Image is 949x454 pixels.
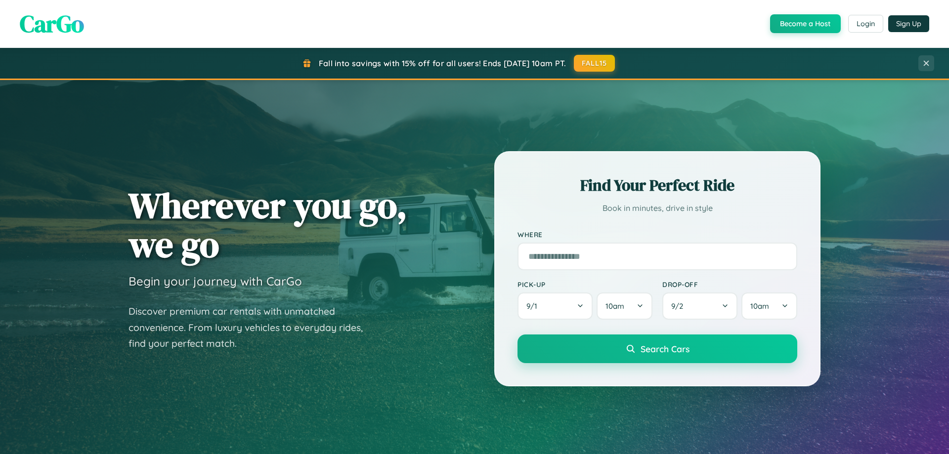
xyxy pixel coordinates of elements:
[741,292,797,320] button: 10am
[319,58,566,68] span: Fall into savings with 15% off for all users! Ends [DATE] 10am PT.
[518,280,652,289] label: Pick-up
[662,292,737,320] button: 9/2
[129,274,302,289] h3: Begin your journey with CarGo
[770,14,841,33] button: Become a Host
[518,292,593,320] button: 9/1
[526,301,542,311] span: 9 / 1
[129,186,407,264] h1: Wherever you go, we go
[888,15,929,32] button: Sign Up
[518,334,797,363] button: Search Cars
[20,7,84,40] span: CarGo
[605,301,624,311] span: 10am
[641,343,690,354] span: Search Cars
[597,292,652,320] button: 10am
[574,55,615,72] button: FALL15
[750,301,769,311] span: 10am
[848,15,883,33] button: Login
[518,230,797,239] label: Where
[518,174,797,196] h2: Find Your Perfect Ride
[662,280,797,289] label: Drop-off
[671,301,688,311] span: 9 / 2
[129,303,376,352] p: Discover premium car rentals with unmatched convenience. From luxury vehicles to everyday rides, ...
[518,201,797,215] p: Book in minutes, drive in style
